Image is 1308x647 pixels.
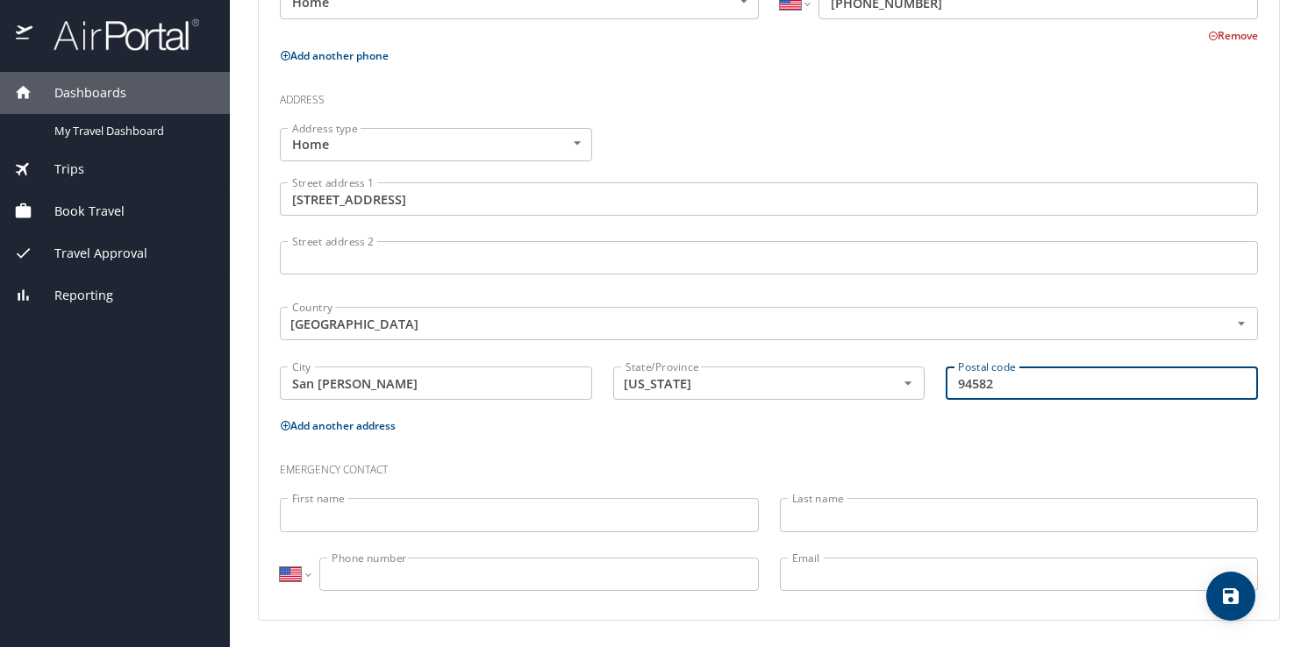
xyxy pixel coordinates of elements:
[280,451,1258,480] h3: Emergency contact
[897,373,918,394] button: Open
[32,202,125,221] span: Book Travel
[280,81,1258,110] h3: Address
[32,83,126,103] span: Dashboards
[1206,572,1255,621] button: save
[1231,313,1252,334] button: Open
[1208,28,1258,43] button: Remove
[32,286,113,305] span: Reporting
[32,244,147,263] span: Travel Approval
[34,18,199,52] img: airportal-logo.png
[280,418,396,433] button: Add another address
[54,123,209,139] span: My Travel Dashboard
[280,48,389,63] button: Add another phone
[16,18,34,52] img: icon-airportal.png
[32,160,84,179] span: Trips
[280,128,592,161] div: Home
